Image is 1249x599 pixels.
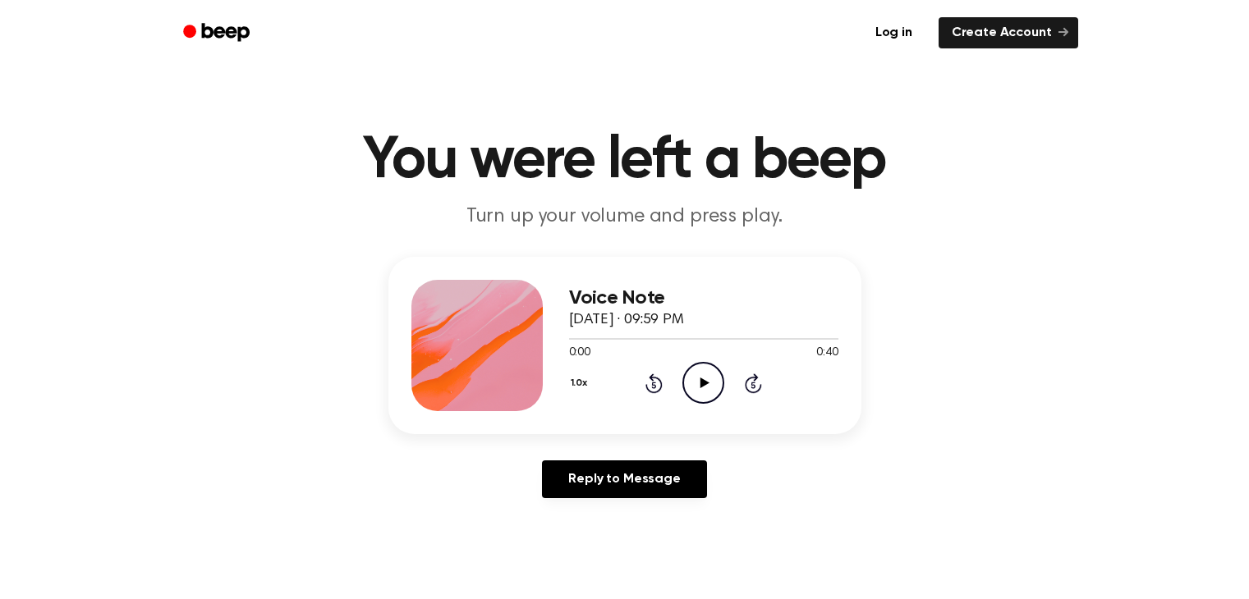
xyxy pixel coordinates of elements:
p: Turn up your volume and press play. [310,203,940,231]
h1: You were left a beep [204,131,1045,190]
span: [DATE] · 09:59 PM [569,313,684,327]
a: Create Account [939,17,1078,48]
h3: Voice Note [569,287,838,309]
a: Beep [172,17,264,49]
span: 0:00 [569,345,590,362]
a: Log in [859,14,929,52]
button: 1.0x [569,369,594,397]
a: Reply to Message [542,460,706,498]
span: 0:40 [816,345,838,362]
